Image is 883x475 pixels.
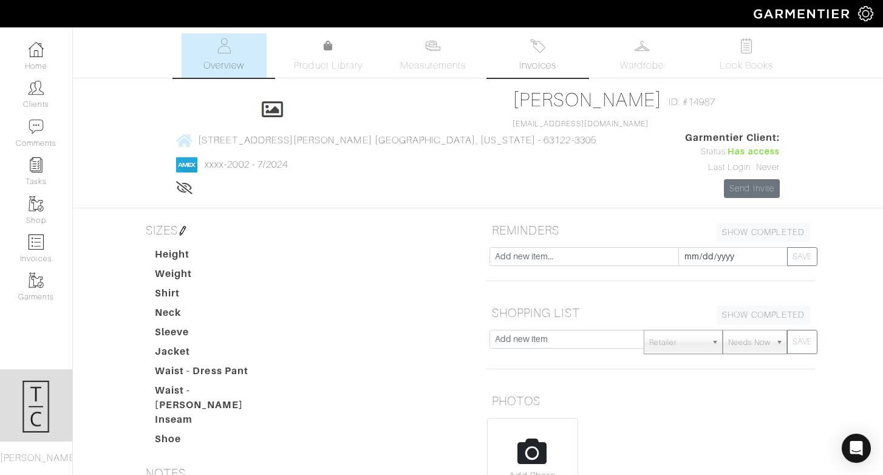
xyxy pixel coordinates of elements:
[748,3,858,24] img: garmentier-logo-header-white-b43fb05a5012e4ada735d5af1a66efaba907eab6374d6393d1fbf88cb4ef424d.png
[599,33,684,78] a: Wardrobe
[685,145,780,159] div: Status:
[146,267,284,286] dt: Weight
[146,364,284,383] dt: Waist - Dress Pant
[685,131,780,145] span: Garmentier Client:
[858,6,873,21] img: gear-icon-white-bd11855cb880d31180b6d7d6211b90ccbf57a29d726f0c71d8c61bd08dd39cc2.png
[29,42,44,57] img: dashboard-icon-dbcd8f5a0b271acd01030246c82b418ddd0df26cd7fceb0bd07c9910d44c42f6.png
[669,95,716,109] span: ID: #14987
[29,196,44,211] img: garments-icon-b7da505a4dc4fd61783c78ac3ca0ef83fa9d6f193b1c9dc38574b1d14d53ca28.png
[489,247,679,266] input: Add new item...
[146,306,284,325] dt: Neck
[685,161,780,174] div: Last Login: Never
[717,223,810,242] a: SHOW COMPLETED
[29,234,44,250] img: orders-icon-0abe47150d42831381b5fb84f609e132dff9fe21cb692f30cb5eec754e2cba89.png
[146,432,284,451] dt: Shoe
[530,38,545,53] img: orders-27d20c2124de7fd6de4e0e44c1d41de31381a507db9b33961299e4e07d508b8c.svg
[146,383,284,412] dt: Waist - [PERSON_NAME]
[787,330,817,354] button: SAVE
[203,58,244,73] span: Overview
[487,218,815,242] h5: REMINDERS
[141,218,469,242] h5: SIZES
[146,247,284,267] dt: Height
[176,132,596,148] a: [STREET_ADDRESS][PERSON_NAME] [GEOGRAPHIC_DATA], [US_STATE] - 63122-3305
[29,273,44,288] img: garments-icon-b7da505a4dc4fd61783c78ac3ca0ef83fa9d6f193b1c9dc38574b1d14d53ca28.png
[146,412,284,432] dt: Inseam
[198,135,596,146] span: [STREET_ADDRESS][PERSON_NAME] [GEOGRAPHIC_DATA], [US_STATE] - 63122-3305
[728,145,780,159] span: Has access
[29,119,44,134] img: comment-icon-a0a6a9ef722e966f86d9cbdc48e553b5cf19dbc54f86b18d962a5391bc8f6eb6.png
[286,39,371,73] a: Product Library
[146,286,284,306] dt: Shirt
[513,120,649,128] a: [EMAIL_ADDRESS][DOMAIN_NAME]
[649,330,706,355] span: Retailer
[720,58,774,73] span: Look Books
[489,330,644,349] input: Add new item
[182,33,267,78] a: Overview
[513,89,663,111] a: [PERSON_NAME]
[635,38,650,53] img: wardrobe-487a4870c1b7c33e795ec22d11cfc2ed9d08956e64fb3008fe2437562e282088.svg
[739,38,754,53] img: todo-9ac3debb85659649dc8f770b8b6100bb5dab4b48dedcbae339e5042a72dfd3cc.svg
[704,33,789,78] a: Look Books
[146,325,284,344] dt: Sleeve
[390,33,476,78] a: Measurements
[519,58,556,73] span: Invoices
[176,157,197,173] img: american_express-1200034d2e149cdf2cc7894a33a747db654cf6f8355cb502592f1d228b2ac700.png
[842,434,871,463] div: Open Intercom Messenger
[717,306,810,324] a: SHOW COMPLETED
[29,157,44,173] img: reminder-icon-8004d30b9f0a5d33ae49ab947aed9ed385cf756f9e5892f1edd6e32f2345188e.png
[724,179,780,198] a: Send Invite
[29,80,44,95] img: clients-icon-6bae9207a08558b7cb47a8932f037763ab4055f8c8b6bfacd5dc20c3e0201464.png
[487,301,815,325] h5: SHOPPING LIST
[178,226,188,236] img: pen-cf24a1663064a2ec1b9c1bd2387e9de7a2fa800b781884d57f21acf72779bad2.png
[425,38,440,53] img: measurements-466bbee1fd09ba9460f595b01e5d73f9e2bff037440d3c8f018324cb6cdf7a4a.svg
[400,58,466,73] span: Measurements
[216,38,231,53] img: basicinfo-40fd8af6dae0f16599ec9e87c0ef1c0a1fdea2edbe929e3d69a839185d80c458.svg
[294,58,363,73] span: Product Library
[728,330,771,355] span: Needs Now
[205,159,288,170] a: xxxx-2002 - 7/2024
[495,33,580,78] a: Invoices
[487,389,815,413] h5: PHOTOS
[146,344,284,364] dt: Jacket
[620,58,664,73] span: Wardrobe
[787,247,817,266] button: SAVE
